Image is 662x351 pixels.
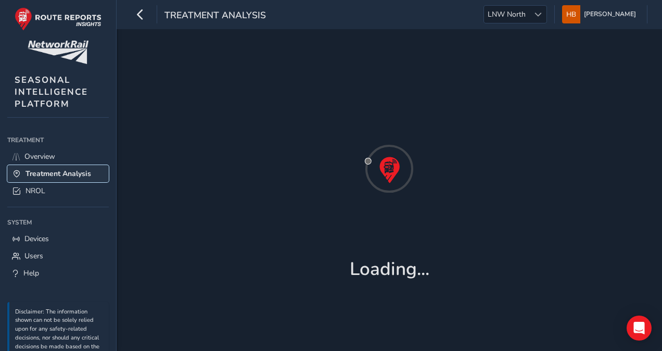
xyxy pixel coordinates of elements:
[350,258,429,280] h1: Loading...
[7,165,109,182] a: Treatment Analysis
[7,148,109,165] a: Overview
[562,5,640,23] button: [PERSON_NAME]
[7,182,109,199] a: NROL
[7,247,109,265] a: Users
[627,316,652,341] div: Open Intercom Messenger
[584,5,636,23] span: [PERSON_NAME]
[7,265,109,282] a: Help
[26,186,45,196] span: NROL
[15,7,101,31] img: rr logo
[484,6,529,23] span: LNW North
[28,41,88,64] img: customer logo
[15,74,88,110] span: SEASONAL INTELLIGENCE PLATFORM
[7,215,109,230] div: System
[23,268,39,278] span: Help
[7,230,109,247] a: Devices
[26,169,91,179] span: Treatment Analysis
[24,251,43,261] span: Users
[24,234,49,244] span: Devices
[24,152,55,161] span: Overview
[562,5,580,23] img: diamond-layout
[164,9,266,23] span: Treatment Analysis
[7,132,109,148] div: Treatment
